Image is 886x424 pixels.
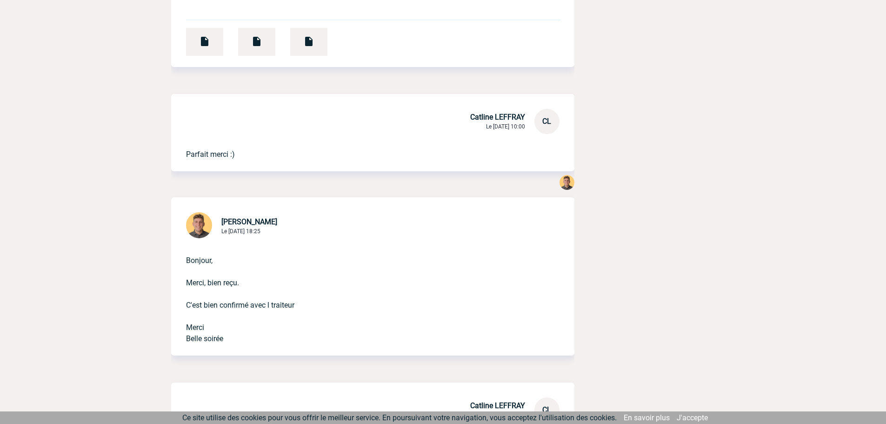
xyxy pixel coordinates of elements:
[624,413,670,422] a: En savoir plus
[186,240,533,344] p: Bonjour, Merci, bien reçu. C'est bien confirmé avec l traiteur Merci Belle soirée
[182,413,617,422] span: Ce site utilise des cookies pour vous offrir le meilleur service. En poursuivant votre navigation...
[560,175,574,192] div: Jules FOURGOUS 06 Novembre 2024 à 10:13
[223,33,275,42] a: FC-12-202411-00068_1403217.pdf
[221,228,260,235] span: Le [DATE] 18:25
[486,123,525,130] span: Le [DATE] 10:00
[470,113,525,121] span: Catline LEFFRAY
[677,413,708,422] a: J'accepte
[560,175,574,190] img: 115098-1.png
[186,134,533,160] p: Parfait merci :)
[275,33,327,42] a: Devis PRO429057 CAPGEMINI TECHNOLOGY SERVICES (1).pdf
[542,117,551,126] span: CL
[470,401,525,410] span: Catline LEFFRAY
[221,217,277,226] span: [PERSON_NAME]
[171,33,223,42] a: FC-12-202411-00067_1403220.pdf
[542,405,551,414] span: CL
[186,212,212,238] img: 115098-1.png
